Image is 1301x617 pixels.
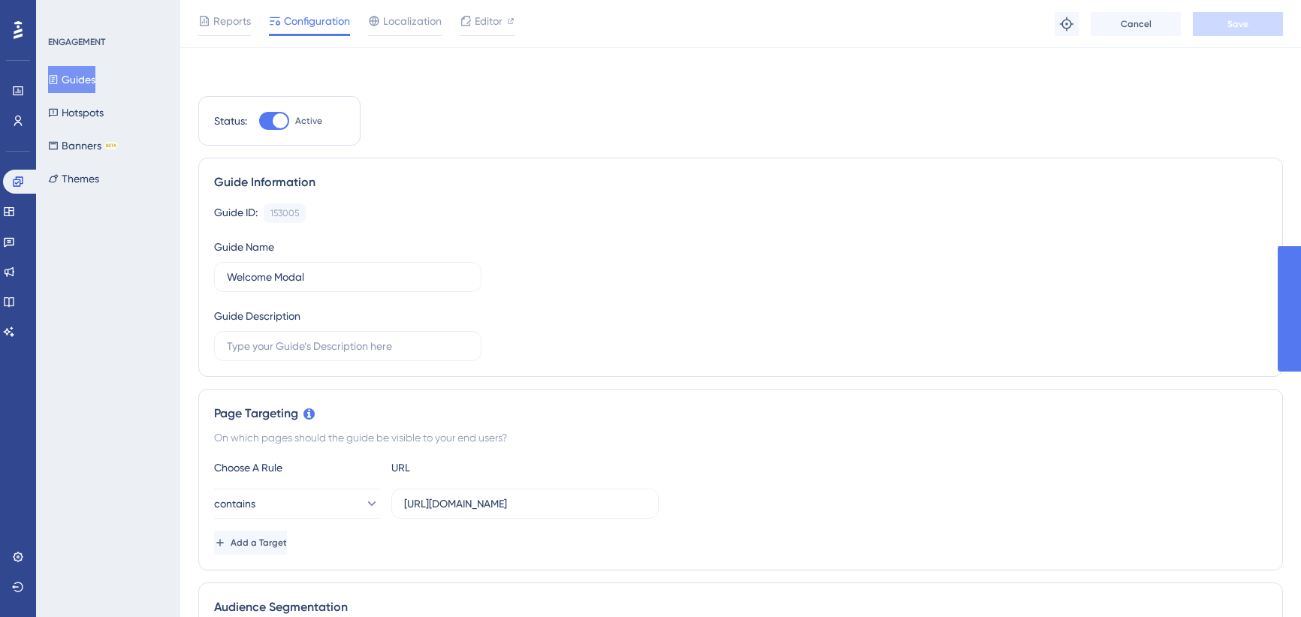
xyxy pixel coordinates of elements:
span: contains [214,495,255,513]
span: Cancel [1121,18,1152,30]
div: On which pages should the guide be visible to your end users? [214,429,1267,447]
span: Editor [475,12,503,30]
button: Guides [48,66,95,93]
div: Guide Information [214,173,1267,191]
div: 153005 [270,207,299,219]
div: Status: [214,112,247,130]
input: Type your Guide’s Name here [227,269,469,285]
button: Themes [48,165,99,192]
div: BETA [104,142,118,149]
div: Guide Name [214,238,274,256]
input: yourwebsite.com/path [404,495,646,512]
iframe: UserGuiding AI Assistant Launcher [1238,558,1283,603]
div: Guide ID: [214,203,258,223]
button: Hotspots [48,99,104,126]
span: Active [295,115,322,127]
button: BannersBETA [48,132,118,159]
span: Localization [383,12,442,30]
span: Configuration [284,12,350,30]
span: Save [1227,18,1248,30]
div: URL [391,459,557,477]
div: Choose A Rule [214,459,379,477]
button: contains [214,489,379,519]
button: Save [1193,12,1283,36]
div: ENGAGEMENT [48,36,105,48]
button: Add a Target [214,531,287,555]
div: Guide Description [214,307,300,325]
div: Audience Segmentation [214,598,1267,616]
button: Cancel [1091,12,1181,36]
div: Page Targeting [214,405,1267,423]
span: Add a Target [231,537,287,549]
input: Type your Guide’s Description here [227,338,469,354]
span: Reports [213,12,251,30]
